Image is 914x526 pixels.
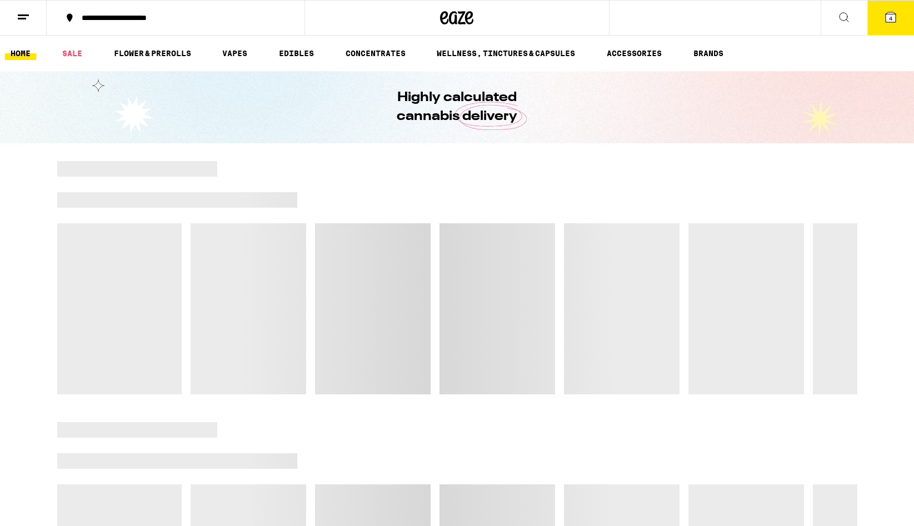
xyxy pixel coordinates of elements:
[601,47,667,60] a: ACCESSORIES
[108,47,197,60] a: FLOWER & PREROLLS
[340,47,411,60] a: CONCENTRATES
[889,15,892,22] span: 4
[366,88,549,126] h1: Highly calculated cannabis delivery
[5,47,36,60] a: HOME
[57,47,88,60] a: SALE
[431,47,581,60] a: WELLNESS, TINCTURES & CAPSULES
[273,47,319,60] a: EDIBLES
[688,47,729,60] a: BRANDS
[867,1,914,35] button: 4
[217,47,253,60] a: VAPES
